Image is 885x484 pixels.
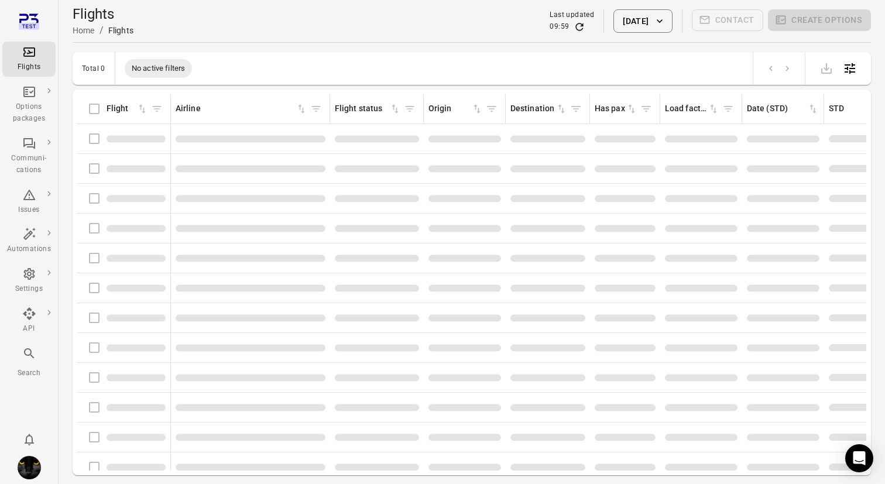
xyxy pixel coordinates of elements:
span: No active filters [125,63,193,74]
span: Filter by destination [567,100,585,118]
a: Issues [2,184,56,219]
div: Sort by flight in ascending order [107,102,148,115]
h1: Flights [73,5,133,23]
a: Automations [2,224,56,259]
a: Communi-cations [2,133,56,180]
div: Sort by has pax in ascending order [595,102,637,115]
button: [DATE] [613,9,672,33]
button: Refresh data [574,21,585,33]
div: Sort by airline in ascending order [176,102,307,115]
div: Flights [7,61,51,73]
div: Sort by STD in ascending order [829,102,883,115]
span: Filter by origin [483,100,500,118]
div: 09:59 [550,21,569,33]
button: Open table configuration [838,57,862,80]
img: images [18,456,41,479]
div: Sort by load factor in ascending order [665,102,719,115]
div: Settings [7,283,51,295]
span: Filter by flight status [401,100,419,118]
span: Please make a selection to create communications [692,9,764,33]
a: Settings [2,263,56,298]
div: Communi-cations [7,153,51,176]
a: Home [73,26,95,35]
span: Please make a selection to export [815,62,838,73]
div: Sort by date (STD) in ascending order [747,102,819,115]
div: Sort by origin in ascending order [428,102,483,115]
nav: pagination navigation [763,61,795,76]
div: Automations [7,243,51,255]
div: Issues [7,204,51,216]
nav: Breadcrumbs [73,23,133,37]
span: Please make a selection to create an option package [768,9,871,33]
span: Filter by load factor [719,100,737,118]
div: Options packages [7,101,51,125]
div: Sort by flight status in ascending order [335,102,401,115]
div: Flights [108,25,133,36]
button: Notifications [18,428,41,451]
div: Search [7,368,51,379]
div: Sort by destination in ascending order [510,102,567,115]
span: Filter by airline [307,100,325,118]
a: API [2,303,56,338]
div: Last updated [550,9,594,21]
li: / [100,23,104,37]
a: Flights [2,42,56,77]
span: Filter by has pax [637,100,655,118]
div: Total 0 [82,64,105,73]
span: Filter by flight [148,100,166,118]
a: Options packages [2,81,56,128]
button: Search [2,343,56,382]
button: Iris [13,451,46,484]
div: Open Intercom Messenger [845,444,873,472]
div: API [7,323,51,335]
